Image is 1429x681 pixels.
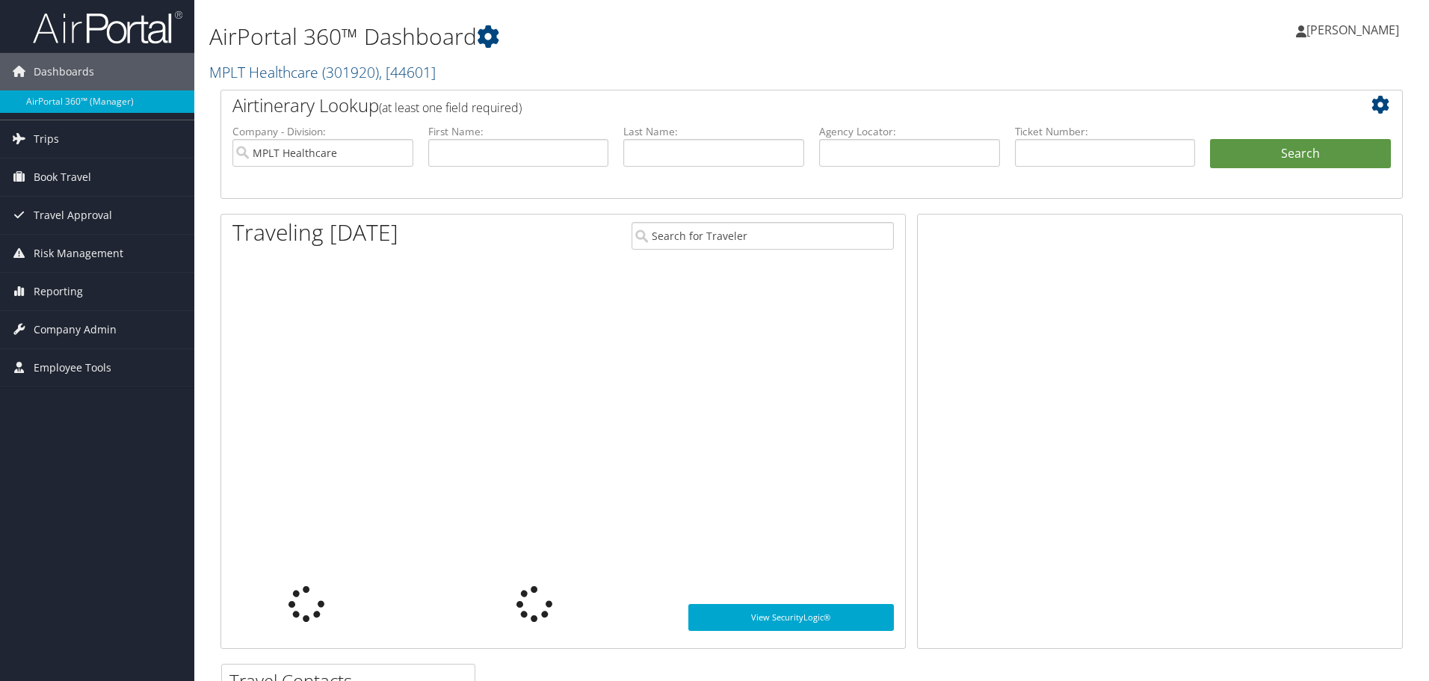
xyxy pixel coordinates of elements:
[33,10,182,45] img: airportal-logo.png
[688,604,894,631] a: View SecurityLogic®
[209,21,1013,52] h1: AirPortal 360™ Dashboard
[34,349,111,386] span: Employee Tools
[1015,124,1196,139] label: Ticket Number:
[232,93,1292,118] h2: Airtinerary Lookup
[819,124,1000,139] label: Agency Locator:
[632,222,894,250] input: Search for Traveler
[209,62,436,82] a: MPLT Healthcare
[34,197,112,234] span: Travel Approval
[34,53,94,90] span: Dashboards
[34,235,123,272] span: Risk Management
[322,62,379,82] span: ( 301920 )
[34,311,117,348] span: Company Admin
[232,217,398,248] h1: Traveling [DATE]
[1210,139,1391,169] button: Search
[379,99,522,116] span: (at least one field required)
[34,120,59,158] span: Trips
[232,124,413,139] label: Company - Division:
[428,124,609,139] label: First Name:
[1296,7,1414,52] a: [PERSON_NAME]
[34,158,91,196] span: Book Travel
[379,62,436,82] span: , [ 44601 ]
[1306,22,1399,38] span: [PERSON_NAME]
[34,273,83,310] span: Reporting
[623,124,804,139] label: Last Name:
